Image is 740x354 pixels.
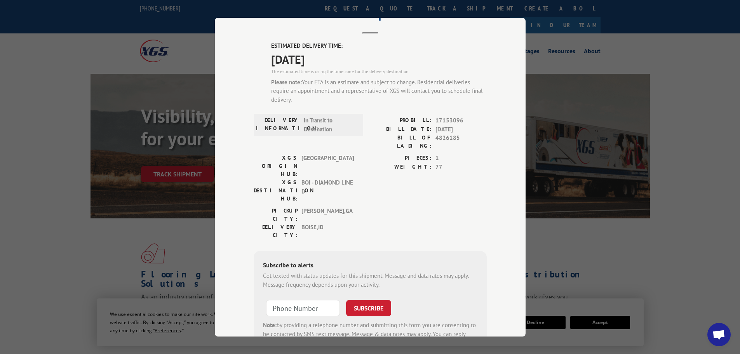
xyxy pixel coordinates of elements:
label: DELIVERY INFORMATION: [256,116,300,134]
label: BILL DATE: [370,125,432,134]
span: 4826185 [435,134,487,150]
strong: Note: [263,321,277,329]
label: BILL OF LADING: [370,134,432,150]
div: Get texted with status updates for this shipment. Message and data rates may apply. Message frequ... [263,272,477,289]
label: ESTIMATED DELIVERY TIME: [271,42,487,51]
span: 17153096 [435,116,487,125]
label: XGS DESTINATION HUB: [254,178,298,203]
div: Your ETA is an estimate and subject to change. Residential deliveries require an appointment and ... [271,78,487,104]
span: [GEOGRAPHIC_DATA] [301,154,354,178]
button: SUBSCRIBE [346,300,391,316]
span: [PERSON_NAME] , GA [301,207,354,223]
span: In Transit to Destination [304,116,356,134]
div: The estimated time is using the time zone for the delivery destination. [271,68,487,75]
label: WEIGHT: [370,162,432,171]
input: Phone Number [266,300,340,316]
span: 1 [435,154,487,163]
div: Subscribe to alerts [263,260,477,272]
strong: Please note: [271,78,302,85]
span: BOISE , ID [301,223,354,239]
div: by providing a telephone number and submitting this form you are consenting to be contacted by SM... [263,321,477,347]
span: 77 [435,162,487,171]
span: [DATE] [435,125,487,134]
label: DELIVERY CITY: [254,223,298,239]
h2: Track Shipment [254,7,487,22]
label: PIECES: [370,154,432,163]
a: Open chat [707,323,731,346]
label: PICKUP CITY: [254,207,298,223]
span: BOI - DIAMOND LINE D [301,178,354,203]
label: XGS ORIGIN HUB: [254,154,298,178]
span: [DATE] [271,50,487,68]
label: PROBILL: [370,116,432,125]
